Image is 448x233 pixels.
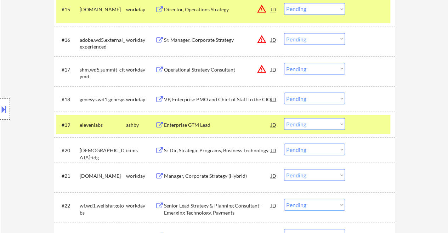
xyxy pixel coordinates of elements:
[126,66,155,73] div: workday
[126,121,155,128] div: ashby
[270,169,277,182] div: JD
[80,202,126,216] div: wf.wd1.wellsfargojobs
[164,121,271,128] div: Enterprise GTM Lead
[80,36,126,50] div: adobe.wd5.external_experienced
[126,202,155,209] div: workday
[164,172,271,179] div: Manager, Corporate Strategy (Hybrid)
[270,63,277,75] div: JD
[270,143,277,156] div: JD
[257,4,267,14] button: warning_amber
[62,6,74,13] div: #15
[126,36,155,43] div: workday
[257,64,267,74] button: warning_amber
[126,172,155,179] div: workday
[270,92,277,105] div: JD
[62,172,74,179] div: #21
[80,172,126,179] div: [DOMAIN_NAME]
[126,6,155,13] div: workday
[126,147,155,154] div: icims
[164,147,271,154] div: Sr Dir, Strategic Programs, Business Technology
[164,66,271,73] div: Operational Strategy Consultant
[257,34,267,44] button: warning_amber
[164,96,271,103] div: VP, Enterprise PMO and Chief of Staff to the CIO
[270,3,277,16] div: JD
[164,202,271,216] div: Senior Lead Strategy & Planning Consultant - Emerging Technology, Payments
[270,33,277,46] div: JD
[80,6,126,13] div: [DOMAIN_NAME]
[62,36,74,43] div: #16
[270,199,277,211] div: JD
[126,96,155,103] div: workday
[62,202,74,209] div: #22
[164,6,271,13] div: Director, Operations Strategy
[164,36,271,43] div: Sr. Manager, Corporate Strategy
[270,118,277,131] div: JD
